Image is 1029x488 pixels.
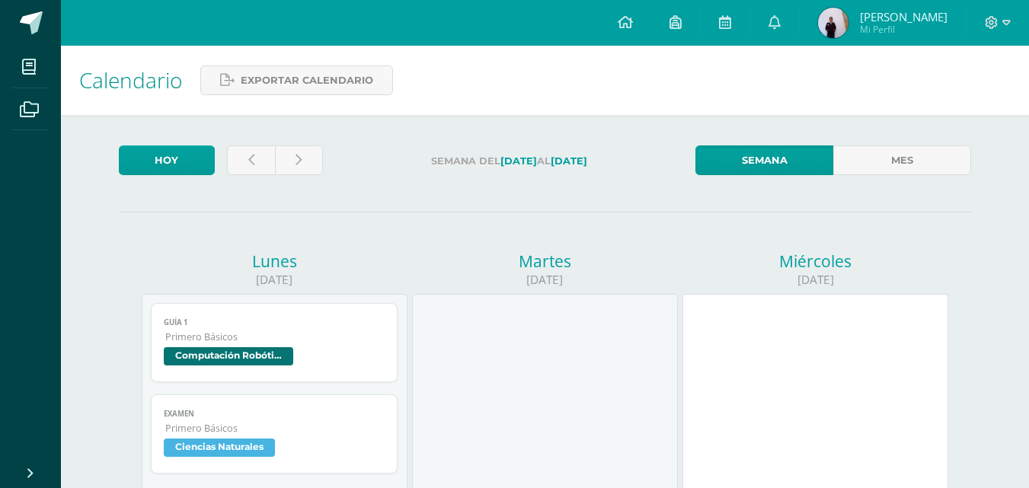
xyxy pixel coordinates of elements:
[119,145,215,175] a: Hoy
[200,65,393,95] a: Exportar calendario
[818,8,848,38] img: a472816cce3d413f418a268ee9bd1b7c.png
[833,145,971,175] a: Mes
[500,155,537,167] strong: [DATE]
[412,250,678,272] div: Martes
[142,272,407,288] div: [DATE]
[860,9,948,24] span: [PERSON_NAME]
[860,23,948,36] span: Mi Perfil
[165,422,385,435] span: Primero Básicos
[682,272,948,288] div: [DATE]
[551,155,587,167] strong: [DATE]
[164,439,275,457] span: Ciencias Naturales
[151,303,398,382] a: Guía 1Primero BásicosComputación Robótica
[241,66,373,94] span: Exportar calendario
[164,409,385,419] span: Examen
[695,145,833,175] a: Semana
[335,145,683,177] label: Semana del al
[79,65,182,94] span: Calendario
[165,330,385,343] span: Primero Básicos
[412,272,678,288] div: [DATE]
[682,250,948,272] div: Miércoles
[164,347,293,365] span: Computación Robótica
[164,317,385,327] span: Guía 1
[151,394,398,474] a: ExamenPrimero BásicosCiencias Naturales
[142,250,407,272] div: Lunes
